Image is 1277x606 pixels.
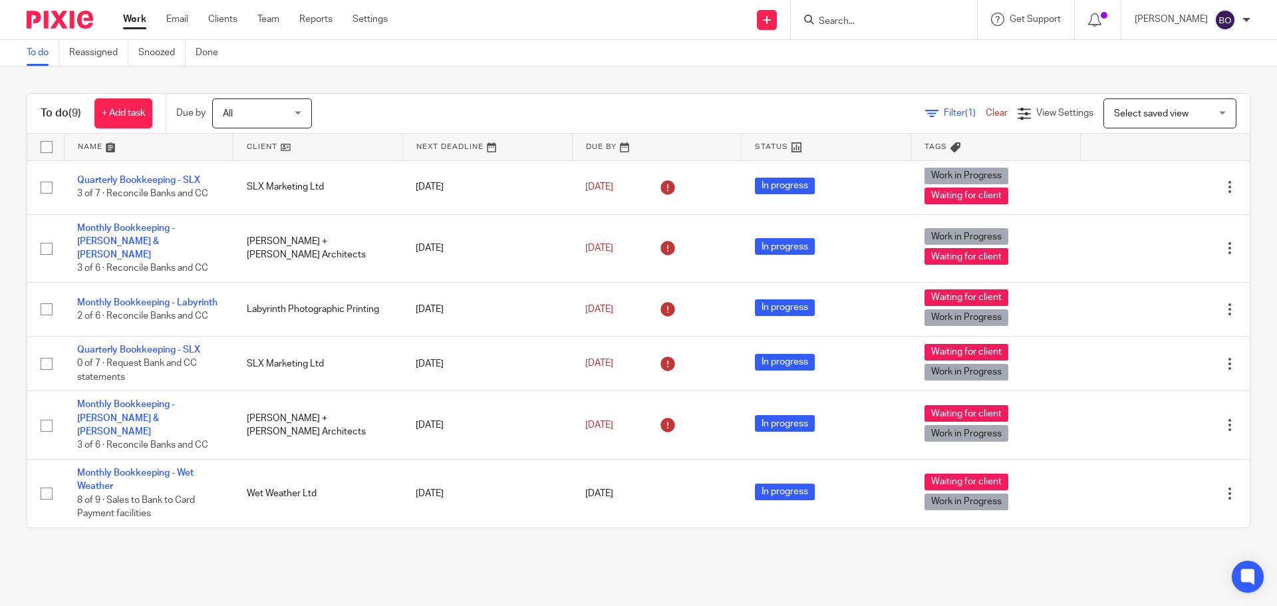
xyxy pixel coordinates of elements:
[223,109,233,118] span: All
[77,264,208,273] span: 3 of 6 · Reconcile Banks and CC
[233,460,403,528] td: Wet Weather Ltd
[924,309,1008,326] span: Work in Progress
[402,214,572,283] td: [DATE]
[924,289,1008,306] span: Waiting for client
[77,441,208,450] span: 3 of 6 · Reconcile Banks and CC
[924,364,1008,380] span: Work in Progress
[402,283,572,337] td: [DATE]
[299,13,333,26] a: Reports
[585,420,613,430] span: [DATE]
[585,305,613,314] span: [DATE]
[986,108,1008,118] a: Clear
[196,40,228,66] a: Done
[77,496,195,519] span: 8 of 9 · Sales to Bank to Card Payment facilities
[944,108,986,118] span: Filter
[166,13,188,26] a: Email
[585,359,613,369] span: [DATE]
[77,176,200,185] a: Quarterly Bookkeeping - SLX
[924,425,1008,442] span: Work in Progress
[924,494,1008,510] span: Work in Progress
[755,354,815,371] span: In progress
[176,106,206,120] p: Due by
[77,190,208,199] span: 3 of 7 · Reconcile Banks and CC
[77,468,194,491] a: Monthly Bookkeeping - Wet Weather
[233,337,403,391] td: SLX Marketing Ltd
[924,474,1008,490] span: Waiting for client
[1135,13,1208,26] p: [PERSON_NAME]
[924,405,1008,422] span: Waiting for client
[755,415,815,432] span: In progress
[755,484,815,500] span: In progress
[233,160,403,214] td: SLX Marketing Ltd
[924,188,1008,204] span: Waiting for client
[755,178,815,194] span: In progress
[233,283,403,337] td: Labyrinth Photographic Printing
[965,108,976,118] span: (1)
[1010,15,1061,24] span: Get Support
[924,248,1008,265] span: Waiting for client
[69,108,81,118] span: (9)
[77,311,208,321] span: 2 of 6 · Reconcile Banks and CC
[123,13,146,26] a: Work
[755,238,815,255] span: In progress
[817,16,937,28] input: Search
[755,299,815,316] span: In progress
[77,359,197,382] span: 0 of 7 · Request Bank and CC statements
[77,298,217,307] a: Monthly Bookkeeping - Labyrinth
[924,143,947,150] span: Tags
[94,98,152,128] a: + Add task
[353,13,388,26] a: Settings
[77,224,175,260] a: Monthly Bookkeeping - [PERSON_NAME] & [PERSON_NAME]
[257,13,279,26] a: Team
[924,344,1008,361] span: Waiting for client
[77,345,200,355] a: Quarterly Bookkeeping - SLX
[402,160,572,214] td: [DATE]
[27,40,59,66] a: To do
[138,40,186,66] a: Snoozed
[1214,9,1236,31] img: svg%3E
[208,13,237,26] a: Clients
[924,168,1008,184] span: Work in Progress
[924,228,1008,245] span: Work in Progress
[402,391,572,460] td: [DATE]
[77,400,175,436] a: Monthly Bookkeeping - [PERSON_NAME] & [PERSON_NAME]
[585,243,613,253] span: [DATE]
[585,489,613,498] span: [DATE]
[1036,108,1093,118] span: View Settings
[69,40,128,66] a: Reassigned
[402,460,572,528] td: [DATE]
[585,182,613,192] span: [DATE]
[27,11,93,29] img: Pixie
[402,337,572,391] td: [DATE]
[233,214,403,283] td: [PERSON_NAME] + [PERSON_NAME] Architects
[41,106,81,120] h1: To do
[1114,109,1189,118] span: Select saved view
[233,391,403,460] td: [PERSON_NAME] + [PERSON_NAME] Architects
